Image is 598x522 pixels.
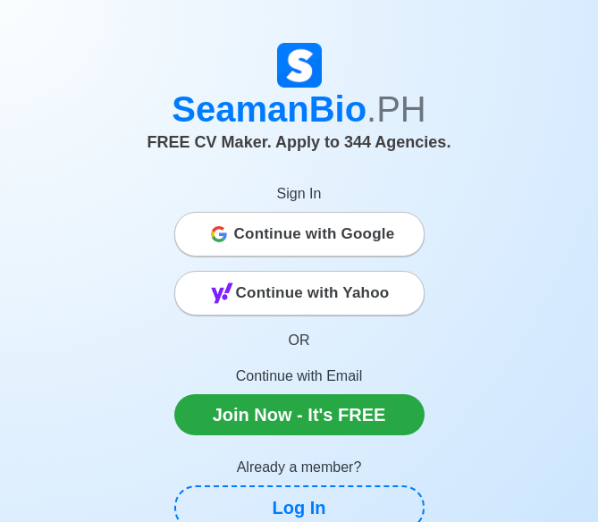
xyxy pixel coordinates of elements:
[236,275,390,311] span: Continue with Yahoo
[277,43,322,88] img: Logo
[174,394,425,435] a: Join Now - It's FREE
[234,216,395,252] span: Continue with Google
[174,330,425,351] p: OR
[174,271,425,316] button: Continue with Yahoo
[174,212,425,257] button: Continue with Google
[72,88,527,130] h1: SeamanBio
[147,133,451,151] span: FREE CV Maker. Apply to 344 Agencies.
[174,366,425,387] p: Continue with Email
[174,183,425,205] p: Sign In
[174,457,425,478] p: Already a member?
[366,89,426,129] span: .PH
